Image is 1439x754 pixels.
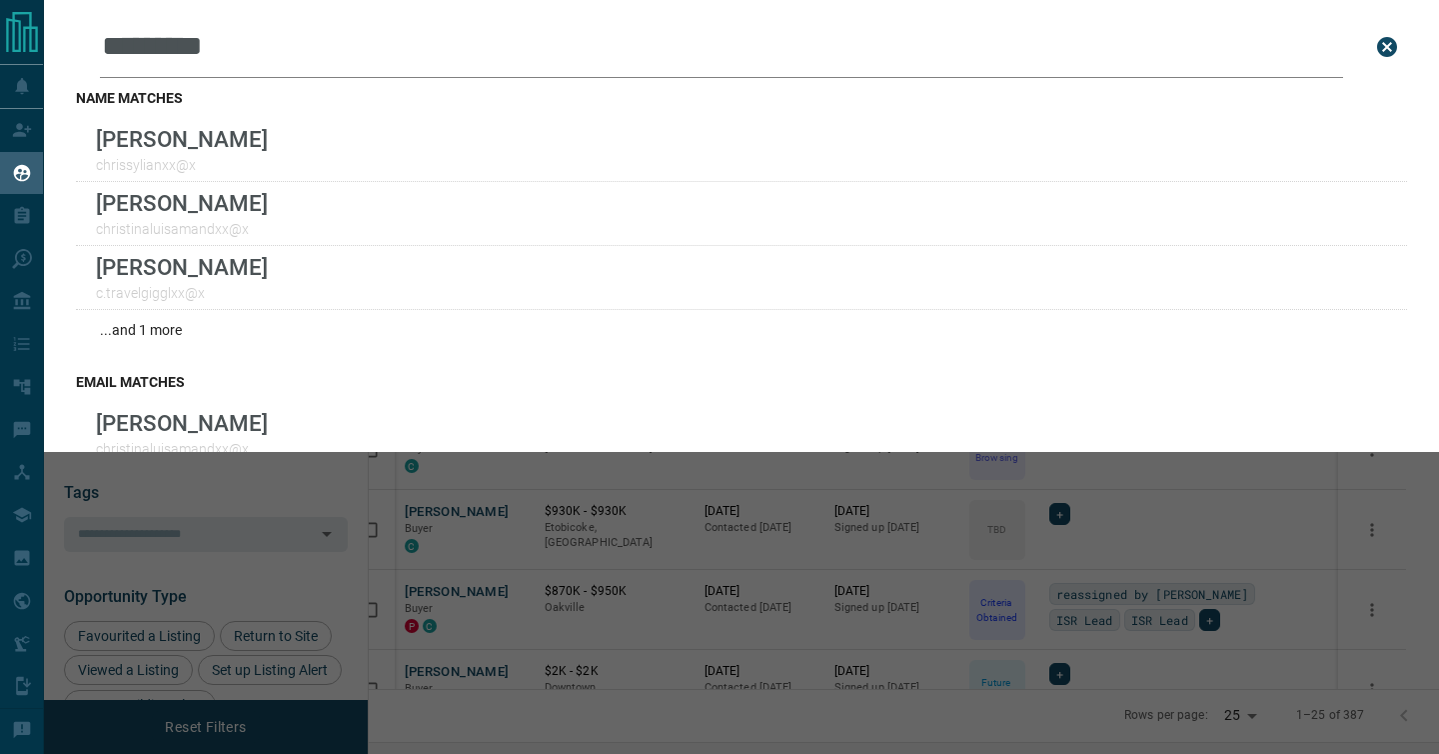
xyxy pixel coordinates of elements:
[76,90,1407,106] h3: name matches
[96,410,268,436] p: [PERSON_NAME]
[96,441,268,457] p: christinaluisamandxx@x
[76,310,1407,350] div: ...and 1 more
[96,157,268,173] p: chrissylianxx@x
[96,285,268,301] p: c.travelgigglxx@x
[96,254,268,280] p: [PERSON_NAME]
[96,221,268,237] p: christinaluisamandxx@x
[96,126,268,152] p: [PERSON_NAME]
[1367,27,1407,67] button: close search bar
[76,374,1407,390] h3: email matches
[96,190,268,216] p: [PERSON_NAME]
